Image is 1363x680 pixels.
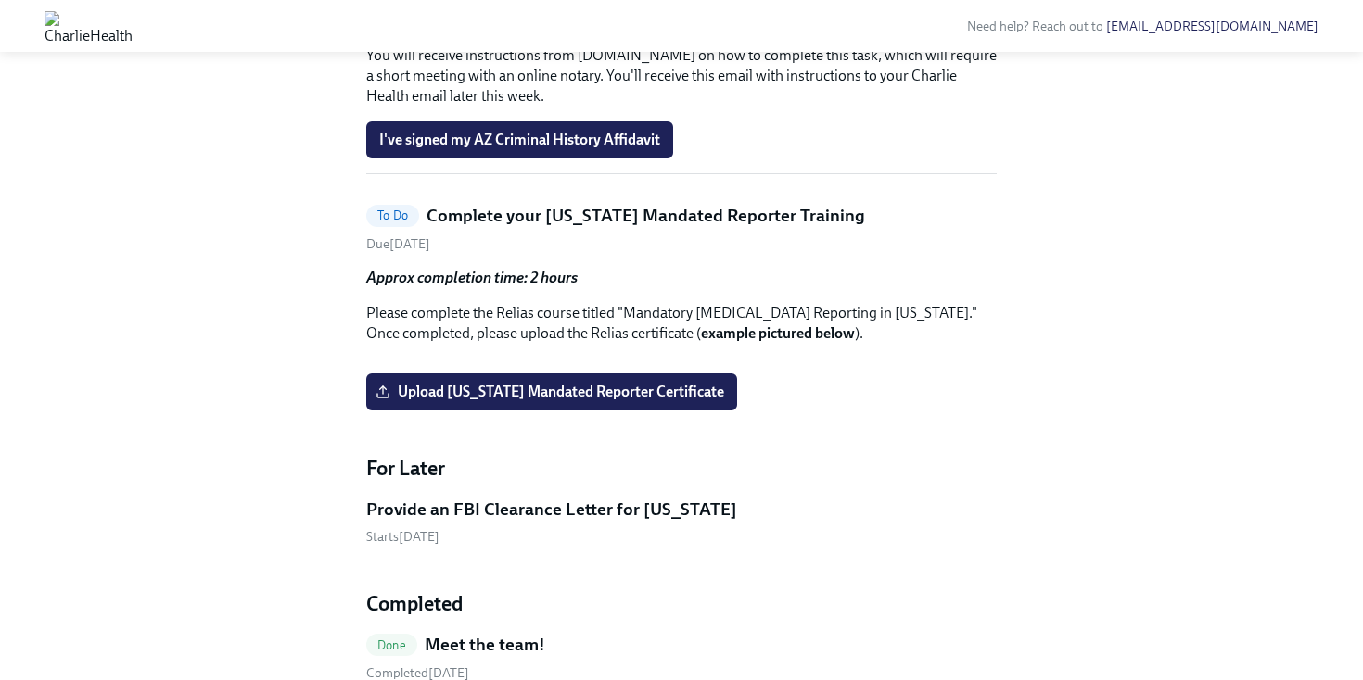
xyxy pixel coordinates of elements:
[366,529,439,545] span: Monday, August 25th 2025, 10:00 am
[366,497,997,547] a: Provide an FBI Clearance Letter for [US_STATE]Starts[DATE]
[427,204,865,228] h5: Complete your [US_STATE] Mandated Reporter Training
[1106,19,1318,34] a: [EMAIL_ADDRESS][DOMAIN_NAME]
[366,236,430,252] span: Friday, August 22nd 2025, 10:00 am
[366,45,997,107] p: You will receive instructions from [DOMAIN_NAME] on how to complete this task, which will require...
[366,204,997,253] a: To DoComplete your [US_STATE] Mandated Reporter TrainingDue[DATE]
[366,455,997,483] h4: For Later
[366,590,997,618] h4: Completed
[366,121,673,158] button: I've signed my AZ Criminal History Affidavit
[967,19,1318,34] span: Need help? Reach out to
[379,131,660,149] span: I've signed my AZ Criminal History Affidavit
[425,633,545,657] h5: Meet the team!
[45,11,133,41] img: CharlieHealth
[379,383,724,401] span: Upload [US_STATE] Mandated Reporter Certificate
[366,208,419,222] span: To Do
[366,269,578,286] strong: Approx completion time: 2 hours
[366,373,737,410] label: Upload [US_STATE] Mandated Reporter Certificate
[366,303,997,344] p: Please complete the Relias course titled "Mandatory [MEDICAL_DATA] Reporting in [US_STATE]." Once...
[366,638,417,652] span: Done
[366,497,737,522] h5: Provide an FBI Clearance Letter for [US_STATE]
[701,324,855,342] strong: example pictured below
